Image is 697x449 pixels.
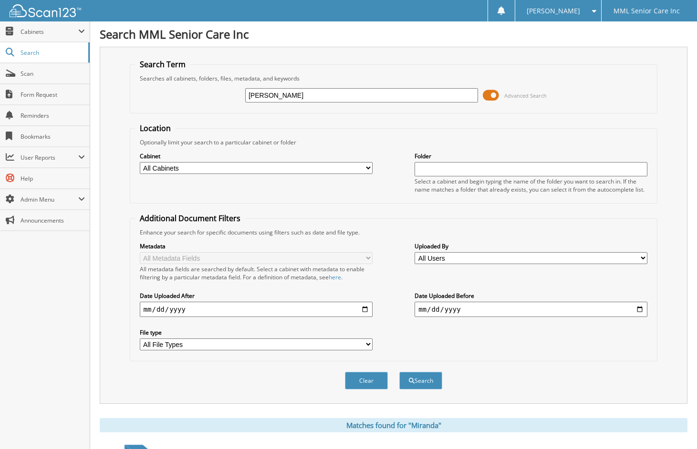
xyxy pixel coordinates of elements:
[345,372,388,389] button: Clear
[140,265,373,281] div: All metadata fields are searched by default. Select a cabinet with metadata to enable filtering b...
[21,133,85,141] span: Bookmarks
[135,213,245,224] legend: Additional Document Filters
[21,174,85,183] span: Help
[21,153,78,162] span: User Reports
[614,8,680,14] span: MML Senior Care Inc
[21,91,85,99] span: Form Request
[21,28,78,36] span: Cabinets
[415,242,647,250] label: Uploaded By
[21,112,85,120] span: Reminders
[399,372,442,389] button: Search
[135,138,653,146] div: Optionally limit your search to a particular cabinet or folder
[135,59,190,70] legend: Search Term
[504,92,547,99] span: Advanced Search
[415,177,647,194] div: Select a cabinet and begin typing the name of the folder you want to search in. If the name match...
[415,302,647,317] input: end
[140,302,373,317] input: start
[140,328,373,337] label: File type
[329,273,341,281] a: here
[415,292,647,300] label: Date Uploaded Before
[140,292,373,300] label: Date Uploaded After
[100,418,687,432] div: Matches found for "Miranda"
[100,26,687,42] h1: Search MML Senior Care Inc
[135,74,653,82] div: Searches all cabinets, folders, files, metadata, and keywords
[140,152,373,160] label: Cabinet
[140,242,373,250] label: Metadata
[135,123,176,133] legend: Location
[21,216,85,224] span: Announcements
[21,195,78,204] span: Admin Menu
[415,152,647,160] label: Folder
[10,4,81,17] img: scan123-logo-white.svg
[21,70,85,78] span: Scan
[21,49,83,57] span: Search
[527,8,580,14] span: [PERSON_NAME]
[135,228,653,236] div: Enhance your search for specific documents using filters such as date and file type.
